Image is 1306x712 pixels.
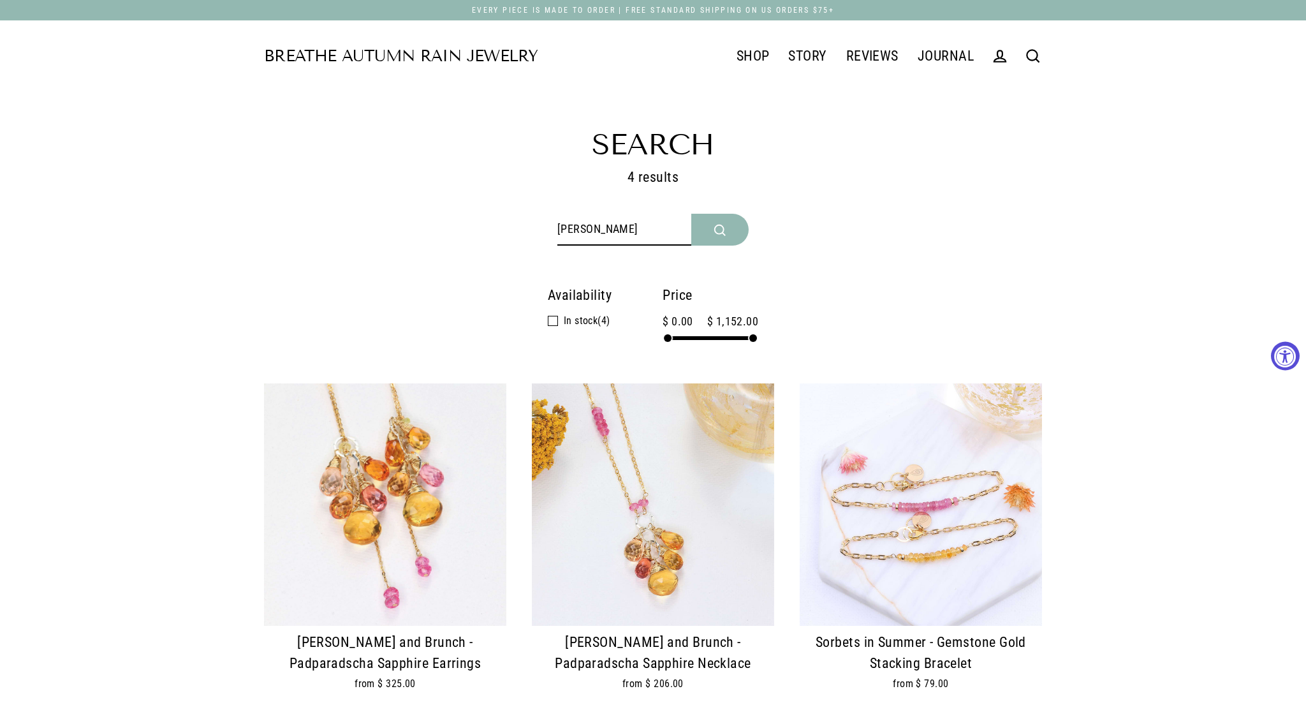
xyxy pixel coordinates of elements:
[548,284,612,306] div: Availability
[727,40,779,72] a: SHOP
[1271,342,1300,371] button: Accessibility Widget, click to open
[355,678,416,690] span: from $ 325.00
[564,315,598,327] span: In stock
[538,40,983,73] div: Primary
[800,632,1042,674] div: Sorbets in Summer - Gemstone Gold Stacking Bracelet
[663,313,693,331] span: $ 0.00
[264,632,506,674] div: [PERSON_NAME] and Brunch - Padparadscha Sapphire Earrings
[564,313,610,329] span: (4)
[430,166,876,246] div: 4 results
[264,130,1042,159] h1: Search
[622,678,684,690] span: from $ 206.00
[264,48,538,64] a: Breathe Autumn Rain Jewelry
[800,383,1042,626] img: Sorbets in Summer - Gemstone Gold Stacking Bracelet main image | Breathe Autumn Rain Artisan Jewelry
[532,632,774,674] div: [PERSON_NAME] and Brunch - Padparadscha Sapphire Necklace
[557,214,691,246] input: Search our store
[779,40,836,72] a: STORY
[893,678,948,690] span: from $ 79.00
[908,40,983,72] a: JOURNAL
[663,284,758,306] div: Price
[700,313,759,331] span: $ 1,152.00
[837,40,908,72] a: REVIEWS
